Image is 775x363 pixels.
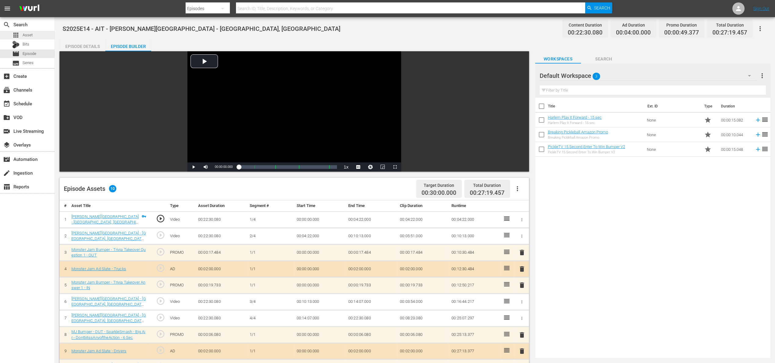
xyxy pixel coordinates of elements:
[156,263,165,273] span: play_circle_outline
[294,343,346,359] td: 00:00:00.000
[548,136,608,140] div: Breaking Pickleball Amazon Promo
[643,98,701,115] th: Ext. ID
[71,231,146,247] a: [PERSON_NAME][GEOGRAPHIC_DATA] - [GEOGRAPHIC_DATA], [GEOGRAPHIC_DATA] (2/4)
[548,130,608,134] a: Breaking Pickleball Amazon Promo
[12,60,20,67] span: Series
[247,293,294,310] td: 3/4
[449,261,501,277] td: 00:12:30.484
[346,228,397,244] td: 00:10:13.000
[644,127,702,142] td: None
[60,277,69,293] td: 5
[187,162,200,172] button: Play
[3,183,10,191] span: Reports
[105,39,151,54] div: Episode Builder
[60,293,69,310] td: 6
[196,343,247,359] td: 00:02:00.000
[712,29,747,36] span: 00:27:19.457
[644,142,702,157] td: None
[397,327,449,343] td: 00:00:06.080
[196,327,247,343] td: 00:00:06.080
[518,347,525,355] span: delete
[397,310,449,326] td: 00:08:23.080
[168,200,196,212] th: Type
[63,25,340,32] span: S2025E14 - AIT - [PERSON_NAME][GEOGRAPHIC_DATA] - [GEOGRAPHIC_DATA], [GEOGRAPHIC_DATA]
[397,261,449,277] td: 00:02:00.000
[340,162,352,172] button: Playback Rate
[594,2,610,13] span: Search
[168,211,196,228] td: Video
[449,200,501,212] th: Runtime
[704,131,712,138] span: Promo
[449,327,501,343] td: 00:25:13.377
[761,145,769,153] span: reorder
[71,313,146,329] a: [PERSON_NAME][GEOGRAPHIC_DATA] - [GEOGRAPHIC_DATA], [GEOGRAPHIC_DATA] (4/4)
[755,131,761,138] svg: Add to Episode
[518,347,525,356] button: delete
[616,21,651,29] div: Ad Duration
[548,144,625,149] a: PickleTV 15 Second Enter To Win Bumper V2
[704,116,712,124] span: Promo
[60,200,69,212] th: #
[616,29,651,36] span: 00:04:00.000
[518,330,525,339] button: delete
[60,39,105,51] button: Episode Details
[247,343,294,359] td: 1/1
[422,190,456,197] span: 00:30:00.000
[422,181,456,190] div: Target Duration
[397,211,449,228] td: 00:04:22.000
[60,327,69,343] td: 8
[156,280,165,289] span: play_circle_outline
[470,189,505,196] span: 00:27:19.457
[712,21,747,29] div: Total Duration
[247,200,294,212] th: Segment #
[156,247,165,256] span: play_circle_outline
[717,98,754,115] th: Duration
[518,248,525,257] button: delete
[105,39,151,51] button: Episode Builder
[755,146,761,153] svg: Add to Episode
[156,329,165,339] span: play_circle_outline
[196,293,247,310] td: 00:22:30.080
[518,265,525,273] span: delete
[701,98,717,115] th: Type
[548,98,644,115] th: Title
[196,277,247,293] td: 00:00:19.733
[346,293,397,310] td: 00:14:07.000
[294,200,346,212] th: Start Time
[60,244,69,261] td: 3
[215,165,233,169] span: 00:00:00.000
[3,100,10,107] span: Schedule
[4,5,11,12] span: menu
[15,2,44,16] img: ans4CAIJ8jUAAAAAAAAAAAAAAAAAAAAAAAAgQb4GAAAAAAAAAAAAAAAAAAAAAAAAJMjXAAAAAAAAAAAAAAAAAAAAAAAAgAT5G...
[568,29,603,36] span: 00:22:30.080
[449,211,501,228] td: 00:04:22.000
[377,162,389,172] button: Picture-in-Picture
[23,41,29,47] span: Bits
[585,2,612,13] button: Search
[449,277,501,293] td: 00:12:50.217
[346,310,397,326] td: 00:22:30.080
[71,247,146,258] a: Monster Jam Bumper - Trivia Takeover Question 1 - OUT
[397,200,449,212] th: Clip Duration
[109,185,116,192] span: 10
[294,211,346,228] td: 00:00:00.000
[719,127,752,142] td: 00:00:10.044
[294,327,346,343] td: 00:00:00.000
[540,67,757,84] div: Default Workspace
[156,231,165,240] span: play_circle_outline
[581,55,627,63] span: Search
[247,261,294,277] td: 1/1
[3,73,10,80] span: Create
[352,162,364,172] button: Captions
[196,244,247,261] td: 00:00:17.484
[470,181,505,190] div: Total Duration
[60,39,105,54] div: Episode Details
[71,214,139,230] a: [PERSON_NAME][GEOGRAPHIC_DATA] - [GEOGRAPHIC_DATA], [GEOGRAPHIC_DATA] (1/4)
[719,142,752,157] td: 00:00:15.048
[548,115,602,120] a: Harlem Play It Forward - 15 sec
[196,200,247,212] th: Asset Duration
[294,277,346,293] td: 00:00:00.000
[247,327,294,343] td: 1/1
[23,60,34,66] span: Series
[397,343,449,359] td: 00:02:00.000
